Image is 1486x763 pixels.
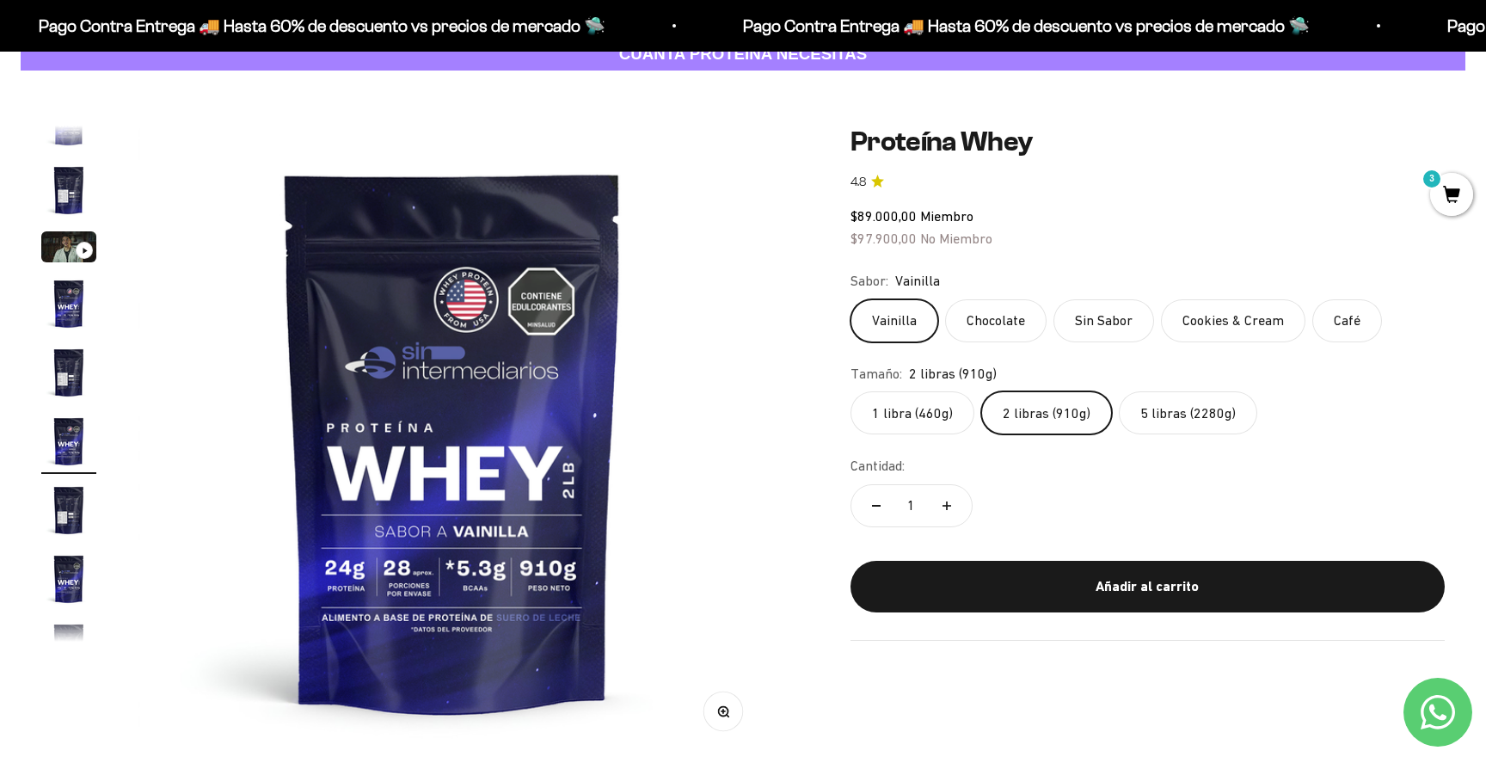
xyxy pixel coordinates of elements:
[41,483,96,538] img: Proteína Whey
[41,345,96,400] img: Proteína Whey
[41,231,96,268] button: Ir al artículo 3
[36,12,603,40] p: Pago Contra Entrega 🚚 Hasta 60% de descuento vs precios de mercado 🛸
[41,620,96,675] img: Proteína Whey
[895,270,940,292] span: Vainilla
[41,551,96,606] img: Proteína Whey
[41,414,96,474] button: Ir al artículo 6
[41,483,96,543] button: Ir al artículo 7
[1422,169,1442,189] mark: 3
[850,231,917,246] span: $97.900,00
[41,620,96,680] button: Ir al artículo 9
[41,345,96,405] button: Ir al artículo 5
[1430,187,1473,206] a: 3
[920,231,992,246] span: No Miembro
[909,363,997,385] span: 2 libras (910g)
[850,173,1445,192] a: 4.84.8 de 5.0 estrellas
[850,173,866,192] span: 4.8
[21,38,1465,71] a: CUANTA PROTEÍNA NECESITAS
[41,414,96,469] img: Proteína Whey
[850,270,888,292] legend: Sabor:
[922,485,972,526] button: Aumentar cantidad
[41,163,96,223] button: Ir al artículo 2
[41,276,96,331] img: Proteína Whey
[740,12,1307,40] p: Pago Contra Entrega 🚚 Hasta 60% de descuento vs precios de mercado 🛸
[850,126,1445,158] h1: Proteína Whey
[851,485,901,526] button: Reducir cantidad
[920,208,973,224] span: Miembro
[850,208,917,224] span: $89.000,00
[41,551,96,612] button: Ir al artículo 8
[850,363,902,385] legend: Tamaño:
[138,126,768,756] img: Proteína Whey
[619,45,868,63] strong: CUANTA PROTEÍNA NECESITAS
[41,276,96,336] button: Ir al artículo 4
[850,455,905,477] label: Cantidad:
[850,561,1445,612] button: Añadir al carrito
[885,575,1410,598] div: Añadir al carrito
[41,163,96,218] img: Proteína Whey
